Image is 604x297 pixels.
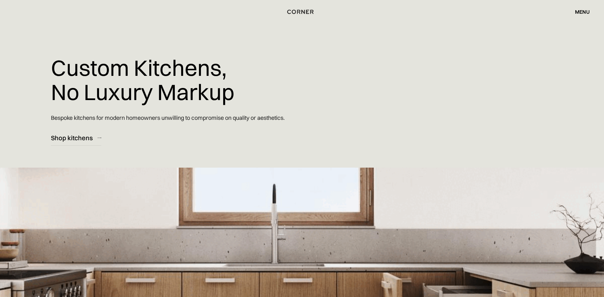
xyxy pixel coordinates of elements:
p: Bespoke kitchens for modern homeowners unwilling to compromise on quality or aesthetics. [51,109,285,127]
a: home [280,8,324,16]
div: Shop kitchens [51,134,93,142]
div: menu [575,9,590,14]
div: menu [569,6,590,17]
h1: Custom Kitchens, No Luxury Markup [51,51,234,109]
a: Shop kitchens [51,130,101,146]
